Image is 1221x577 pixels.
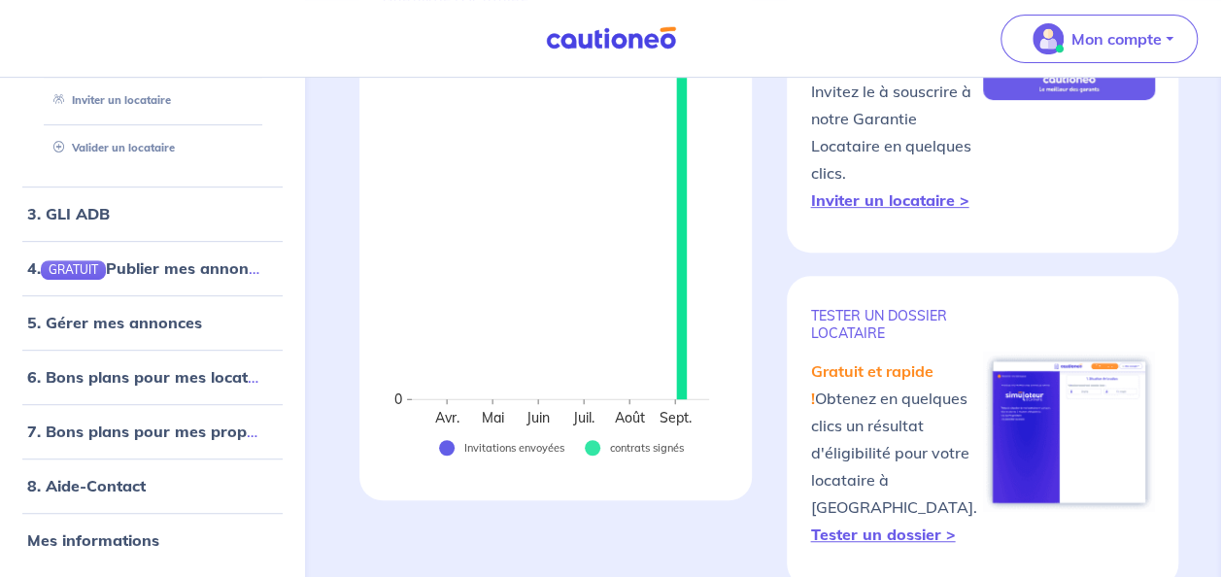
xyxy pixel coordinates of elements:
[27,422,309,441] a: 7. Bons plans pour mes propriétaires
[27,530,159,550] a: Mes informations
[31,85,274,118] div: Inviter un locataire
[8,412,297,451] div: 7. Bons plans pour mes propriétaires
[46,94,171,108] a: Inviter un locataire
[1071,27,1162,51] p: Mon compte
[660,409,692,426] text: Sept.
[8,249,297,288] div: 4.GRATUITPublier mes annonces
[27,476,146,495] a: 8. Aide-Contact
[810,361,933,408] em: Gratuit et rapide !
[31,132,274,164] div: Valider un locataire
[27,204,110,223] a: 3. GLI ADB
[1033,23,1064,54] img: illu_account_valid_menu.svg
[27,258,273,278] a: 4.GRATUITPublier mes annonces
[810,525,955,544] a: Tester un dossier >
[983,352,1155,512] img: simulateur.png
[1001,15,1198,63] button: illu_account_valid_menu.svgMon compte
[46,141,175,154] a: Valider un locataire
[27,313,202,332] a: 5. Gérer mes annonces
[538,26,684,51] img: Cautioneo
[810,357,982,548] p: Obtenez en quelques clics un résultat d'éligibilité pour votre locataire à [GEOGRAPHIC_DATA].
[8,303,297,342] div: 5. Gérer mes annonces
[435,409,459,426] text: Avr.
[394,390,402,408] text: 0
[8,466,297,505] div: 8. Aide-Contact
[8,521,297,560] div: Mes informations
[572,409,594,426] text: Juil.
[615,409,645,426] text: Août
[8,357,297,396] div: 6. Bons plans pour mes locataires
[526,409,550,426] text: Juin
[810,307,982,342] p: TESTER un dossier locataire
[482,409,504,426] text: Mai
[810,190,968,210] a: Inviter un locataire >
[27,367,285,387] a: 6. Bons plans pour mes locataires
[8,194,297,233] div: 3. GLI ADB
